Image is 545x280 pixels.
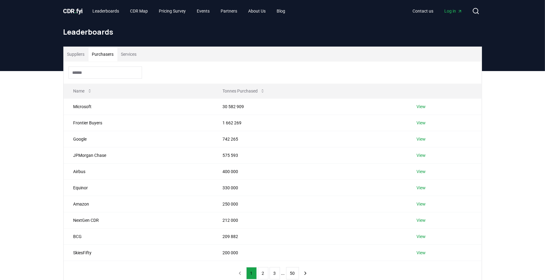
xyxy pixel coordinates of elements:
[408,6,467,17] nav: Main
[213,115,407,131] td: 1 662 269
[417,233,426,240] a: View
[192,6,215,17] a: Events
[64,131,213,147] td: Google
[213,212,407,228] td: 212 000
[64,212,213,228] td: NextGen CDR
[64,228,213,244] td: BCG
[258,267,268,279] button: 2
[213,244,407,261] td: 200 000
[300,267,311,279] button: next page
[417,201,426,207] a: View
[445,8,462,14] span: Log in
[213,163,407,180] td: 400 000
[63,7,83,15] a: CDR.fyi
[75,7,77,15] span: .
[64,115,213,131] td: Frontier Buyers
[417,217,426,223] a: View
[64,180,213,196] td: Equinor
[88,47,118,62] button: Purchasers
[69,85,97,97] button: Name
[154,6,191,17] a: Pricing Survey
[63,7,83,15] span: CDR fyi
[63,27,482,37] h1: Leaderboards
[408,6,439,17] a: Contact us
[218,85,270,97] button: Tonnes Purchased
[118,47,140,62] button: Services
[213,147,407,163] td: 575 593
[216,6,242,17] a: Partners
[246,267,257,279] button: 1
[281,270,285,277] li: ...
[286,267,299,279] button: 50
[417,152,426,158] a: View
[213,98,407,115] td: 30 582 909
[64,163,213,180] td: Airbus
[417,104,426,110] a: View
[213,180,407,196] td: 330 000
[243,6,271,17] a: About Us
[213,196,407,212] td: 250 000
[88,6,124,17] a: Leaderboards
[417,168,426,175] a: View
[64,196,213,212] td: Amazon
[88,6,290,17] nav: Main
[272,6,290,17] a: Blog
[417,185,426,191] a: View
[440,6,467,17] a: Log in
[64,244,213,261] td: SkiesFifty
[417,120,426,126] a: View
[64,47,88,62] button: Suppliers
[64,98,213,115] td: Microsoft
[417,136,426,142] a: View
[213,131,407,147] td: 742 265
[125,6,153,17] a: CDR Map
[213,228,407,244] td: 209 882
[270,267,280,279] button: 3
[417,250,426,256] a: View
[64,147,213,163] td: JPMorgan Chase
